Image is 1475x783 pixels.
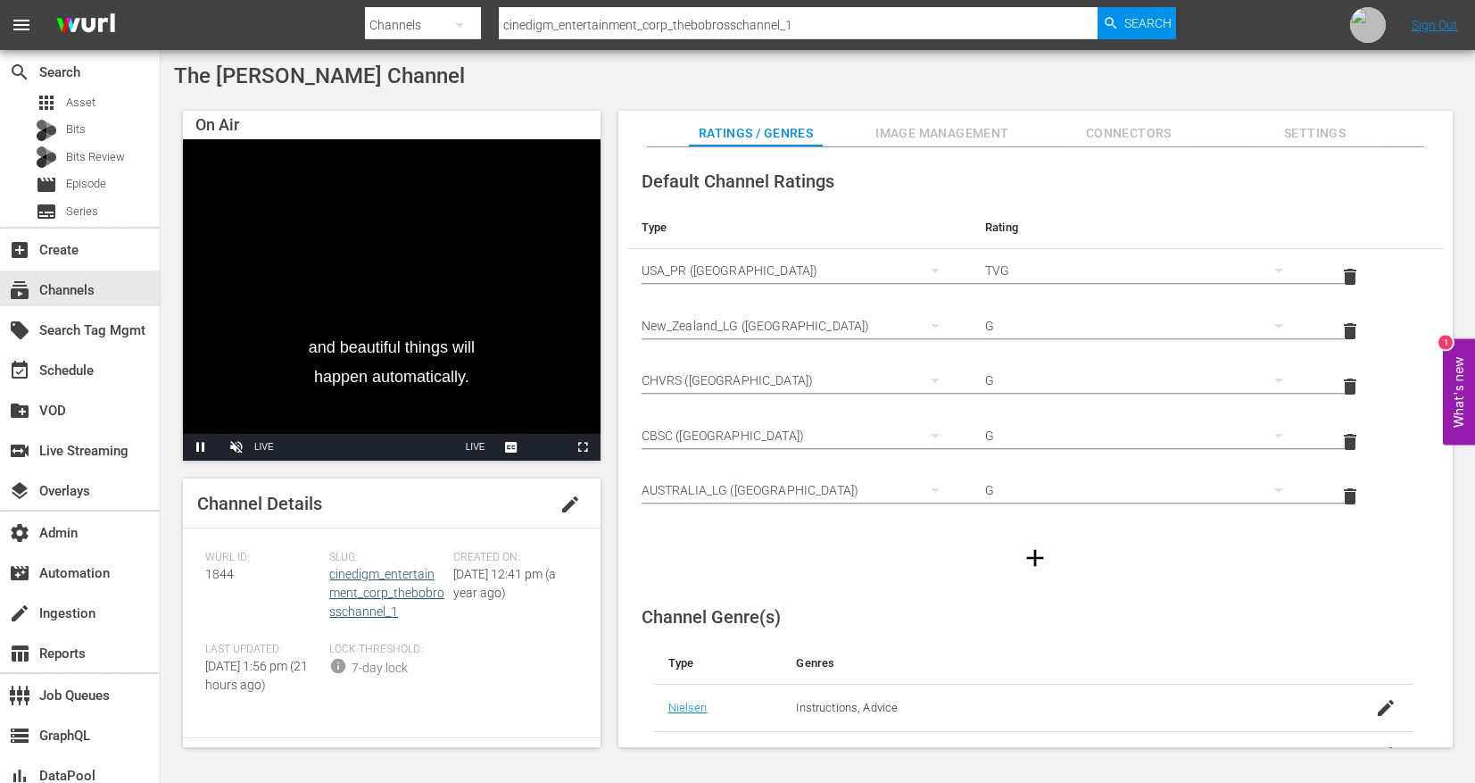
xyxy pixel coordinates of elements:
span: Asset [36,92,57,113]
span: Ratings / Genres [689,122,823,145]
span: Episode [36,174,57,196]
span: Job Queues [9,685,30,706]
button: delete [1329,255,1371,298]
button: delete [1329,310,1371,353]
div: Bits Review [36,146,57,168]
span: Channel Details [197,493,322,514]
button: Open Feedback Widget [1443,338,1475,445]
span: Wurl ID: [205,551,320,565]
span: Channels [9,279,30,301]
button: Captions [493,434,529,461]
span: Search [1124,7,1172,39]
img: photo.jpg [1350,7,1386,43]
span: The [PERSON_NAME] Channel [174,63,465,88]
span: info [329,657,347,675]
span: On Air [195,115,239,134]
button: Search [1098,7,1176,39]
button: edit [549,483,592,526]
span: Lock Threshold: [329,643,444,657]
span: delete [1339,266,1361,287]
img: ans4CAIJ8jUAAAAAAAAAAAAAAAAAAAAAAAAgQb4GAAAAAAAAAAAAAAAAAAAAAAAAJMjXAAAAAAAAAAAAAAAAAAAAAAAAgAT5G... [43,4,128,46]
div: CBSC ([GEOGRAPHIC_DATA]) [642,411,957,461]
span: Settings [1248,122,1382,145]
span: Episode [66,175,106,193]
span: menu [11,14,32,36]
button: delete [1329,365,1371,408]
div: TVG [985,246,1300,296]
a: Roku [668,748,694,762]
span: Connectors [1062,122,1196,145]
span: edit [559,494,581,515]
span: Search Tag Mgmt [9,320,30,341]
span: Search [9,62,30,83]
span: VOD [9,400,30,421]
span: Image Management [875,122,1009,145]
div: Bits [36,120,57,141]
button: delete [1329,421,1371,463]
span: Series [66,203,98,221]
span: [DATE] 12:41 pm (a year ago) [453,567,556,600]
span: LIVE [466,442,485,452]
table: simple table [627,206,1444,524]
span: delete [1339,486,1361,507]
a: Sign Out [1412,18,1458,32]
span: delete [1339,321,1361,342]
span: [DATE] 1:56 pm (21 hours ago) [205,659,308,692]
div: AUSTRALIA_LG ([GEOGRAPHIC_DATA]) [642,465,957,515]
th: Type [654,642,783,685]
div: G [985,411,1300,461]
div: G [985,355,1300,405]
span: Automation [9,562,30,584]
span: 1844 [205,567,234,581]
div: G [985,301,1300,351]
th: Type [627,206,971,249]
th: Rating [971,206,1314,249]
span: Reports [9,643,30,664]
span: GraphQL [9,725,30,746]
span: Ingestion [9,603,30,624]
button: Pause [183,434,219,461]
span: delete [1339,376,1361,397]
div: Video Player [183,139,601,461]
button: Unmute [219,434,254,461]
div: 1 [1438,335,1453,349]
span: Create [9,239,30,261]
span: Last Updated: [205,643,320,657]
div: LIVE [254,434,274,461]
div: USA_PR ([GEOGRAPHIC_DATA]) [642,246,957,296]
span: Asset [66,94,95,112]
span: Overlays [9,480,30,502]
div: New_Zealand_LG ([GEOGRAPHIC_DATA]) [642,301,957,351]
span: Bits Review [66,148,125,166]
div: G [985,465,1300,515]
span: Default Channel Ratings [642,171,834,192]
button: Seek to live, currently playing live [458,434,493,461]
span: Live Streaming [9,440,30,462]
span: delete [1339,431,1361,453]
span: Created On: [453,551,568,565]
span: Schedule [9,360,30,381]
th: Genres [782,642,1329,685]
div: CHVRS ([GEOGRAPHIC_DATA]) [642,355,957,405]
a: cinedigm_entertainment_corp_thebobrosschannel_1 [329,567,444,619]
span: Series [36,201,57,222]
span: Bits [66,121,86,138]
a: Nielsen [668,701,708,714]
span: Channel Genre(s) [642,606,781,628]
span: Slug: [329,551,444,565]
div: 7-day lock [352,659,408,678]
button: Fullscreen [565,434,601,461]
span: Admin [9,522,30,544]
button: Picture-in-Picture [529,434,565,461]
button: delete [1329,475,1371,518]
